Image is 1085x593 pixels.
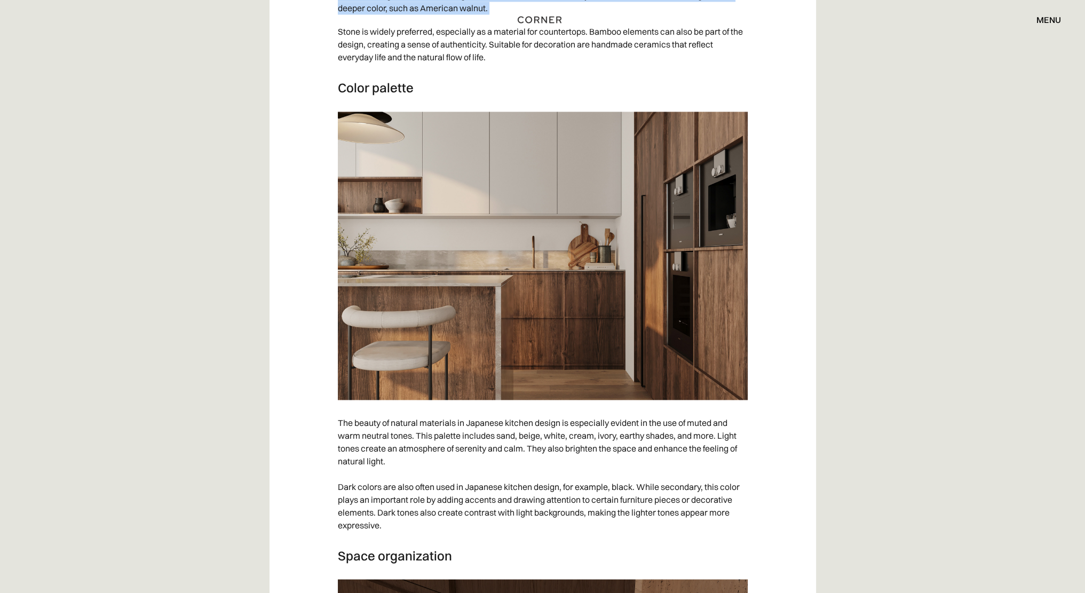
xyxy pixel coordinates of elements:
div: menu [1036,15,1061,24]
div: menu [1026,11,1061,29]
a: home [498,13,587,27]
p: The beauty of natural materials in Japanese kitchen design is especially evident in the use of mu... [338,410,748,536]
h3: Space organization [338,547,748,563]
p: Stone is widely preferred, especially as a material for countertops. Bamboo elements can also be ... [338,20,748,69]
h3: Color palette [338,80,748,96]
